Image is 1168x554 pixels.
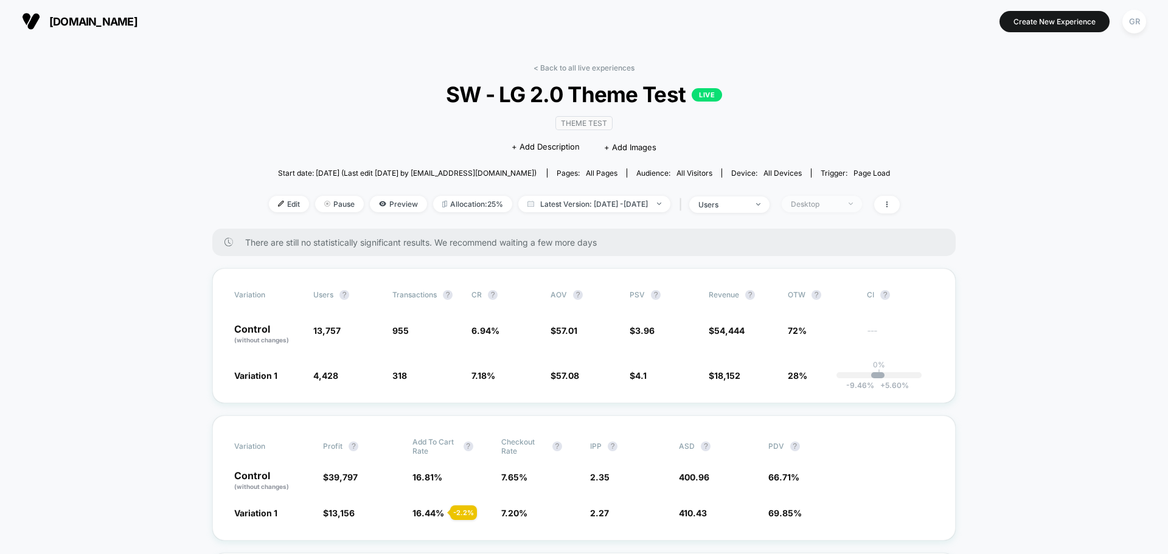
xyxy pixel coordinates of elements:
[300,81,867,107] span: SW - LG 2.0 Theme Test
[676,196,689,213] span: |
[370,196,427,212] span: Preview
[714,370,740,381] span: 18,152
[874,381,909,390] span: 5.60 %
[573,290,583,300] button: ?
[679,508,707,518] span: 410.43
[245,237,931,248] span: There are still no statistically significant results. We recommend waiting a few more days
[278,201,284,207] img: edit
[701,441,711,451] button: ?
[234,324,301,345] p: Control
[698,200,747,209] div: users
[768,441,784,451] span: PDV
[635,370,647,381] span: 4.1
[692,88,722,102] p: LIVE
[709,325,745,336] span: $
[313,325,341,336] span: 13,757
[323,472,358,482] span: $
[464,441,473,451] button: ?
[812,290,821,300] button: ?
[512,141,580,153] span: + Add Description
[49,15,137,28] span: [DOMAIN_NAME]
[846,381,874,390] span: -9.46 %
[676,168,712,178] span: All Visitors
[313,290,333,299] span: users
[763,168,802,178] span: all devices
[412,437,457,455] span: Add To Cart Rate
[590,441,602,451] span: IPP
[557,168,617,178] div: Pages:
[651,290,661,300] button: ?
[556,370,579,381] span: 57.08
[880,381,885,390] span: +
[853,168,890,178] span: Page Load
[790,441,800,451] button: ?
[555,116,613,130] span: Theme Test
[788,290,855,300] span: OTW
[551,370,579,381] span: $
[392,325,409,336] span: 955
[791,199,839,209] div: Desktop
[880,290,890,300] button: ?
[756,203,760,206] img: end
[501,472,527,482] span: 7.65 %
[630,325,655,336] span: $
[679,441,695,451] span: ASD
[999,11,1110,32] button: Create New Experience
[518,196,670,212] span: Latest Version: [DATE] - [DATE]
[556,325,577,336] span: 57.01
[328,508,355,518] span: 13,156
[323,441,342,451] span: Profit
[586,168,617,178] span: all pages
[234,508,277,518] span: Variation 1
[349,441,358,451] button: ?
[873,360,885,369] p: 0%
[433,196,512,212] span: Allocation: 25%
[471,290,482,299] span: CR
[471,370,495,381] span: 7.18 %
[501,508,527,518] span: 7.20 %
[768,472,799,482] span: 66.71 %
[714,325,745,336] span: 54,444
[1119,9,1150,34] button: GR
[392,290,437,299] span: Transactions
[709,290,739,299] span: Revenue
[551,325,577,336] span: $
[443,290,453,300] button: ?
[313,370,338,381] span: 4,428
[590,472,610,482] span: 2.35
[636,168,712,178] div: Audience:
[630,290,645,299] span: PSV
[442,201,447,207] img: rebalance
[234,336,289,344] span: (without changes)
[234,471,311,491] p: Control
[527,201,534,207] img: calendar
[234,483,289,490] span: (without changes)
[608,441,617,451] button: ?
[849,203,853,205] img: end
[339,290,349,300] button: ?
[867,290,934,300] span: CI
[18,12,141,31] button: [DOMAIN_NAME]
[630,370,647,381] span: $
[488,290,498,300] button: ?
[22,12,40,30] img: Visually logo
[324,201,330,207] img: end
[234,437,301,455] span: Variation
[328,472,358,482] span: 39,797
[679,472,709,482] span: 400.96
[392,370,407,381] span: 318
[551,290,567,299] span: AOV
[788,325,807,336] span: 72%
[590,508,609,518] span: 2.27
[821,168,890,178] div: Trigger:
[604,142,656,152] span: + Add Images
[450,505,477,520] div: - 2.2 %
[323,508,355,518] span: $
[412,508,444,518] span: 16.44 %
[552,441,562,451] button: ?
[234,290,301,300] span: Variation
[878,369,880,378] p: |
[709,370,740,381] span: $
[234,370,277,381] span: Variation 1
[501,437,546,455] span: Checkout Rate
